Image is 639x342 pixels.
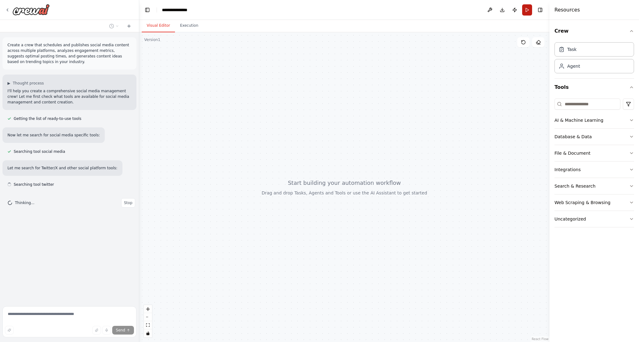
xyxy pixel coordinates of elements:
[554,117,603,123] div: AI & Machine Learning
[554,112,634,128] button: AI & Machine Learning
[7,81,44,86] button: ▶Thought process
[14,182,54,187] span: Searching tool twitter
[554,129,634,145] button: Database & Data
[7,88,131,105] p: I'll help you create a comprehensive social media management crew! Let me first check what tools ...
[144,321,152,329] button: fit view
[144,329,152,337] button: toggle interactivity
[536,6,545,14] button: Hide right sidebar
[554,6,580,14] h4: Resources
[554,211,634,227] button: Uncategorized
[7,42,131,65] p: Create a crew that schedules and publishes social media content across multiple platforms, analyz...
[554,96,634,232] div: Tools
[175,19,203,32] button: Execution
[554,134,592,140] div: Database & Data
[554,199,610,206] div: Web Scraping & Browsing
[554,216,586,222] div: Uncategorized
[14,116,81,121] span: Getting the list of ready-to-use tools
[554,194,634,211] button: Web Scraping & Browsing
[7,165,117,171] p: Let me search for Twitter/X and other social platform tools:
[554,162,634,178] button: Integrations
[144,313,152,321] button: zoom out
[13,81,44,86] span: Thought process
[14,149,65,154] span: Searching tool social media
[15,200,34,205] span: Thinking...
[144,305,152,337] div: React Flow controls
[5,326,14,335] button: Improve this prompt
[7,81,10,86] span: ▶
[116,328,125,333] span: Send
[162,7,191,13] nav: breadcrumb
[124,200,132,205] span: Stop
[554,145,634,161] button: File & Document
[554,150,591,156] div: File & Document
[112,326,134,335] button: Send
[143,6,152,14] button: Hide left sidebar
[567,63,580,69] div: Agent
[124,22,134,30] button: Start a new chat
[144,305,152,313] button: zoom in
[554,166,581,173] div: Integrations
[92,326,101,335] button: Upload files
[532,337,549,341] a: React Flow attribution
[554,178,634,194] button: Search & Research
[107,22,122,30] button: Switch to previous chat
[7,132,100,138] p: Now let me search for social media specific tools:
[12,4,50,15] img: Logo
[102,326,111,335] button: Click to speak your automation idea
[121,198,135,207] button: Stop
[554,183,595,189] div: Search & Research
[554,22,634,40] button: Crew
[554,40,634,78] div: Crew
[567,46,577,52] div: Task
[144,37,160,42] div: Version 1
[142,19,175,32] button: Visual Editor
[554,79,634,96] button: Tools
